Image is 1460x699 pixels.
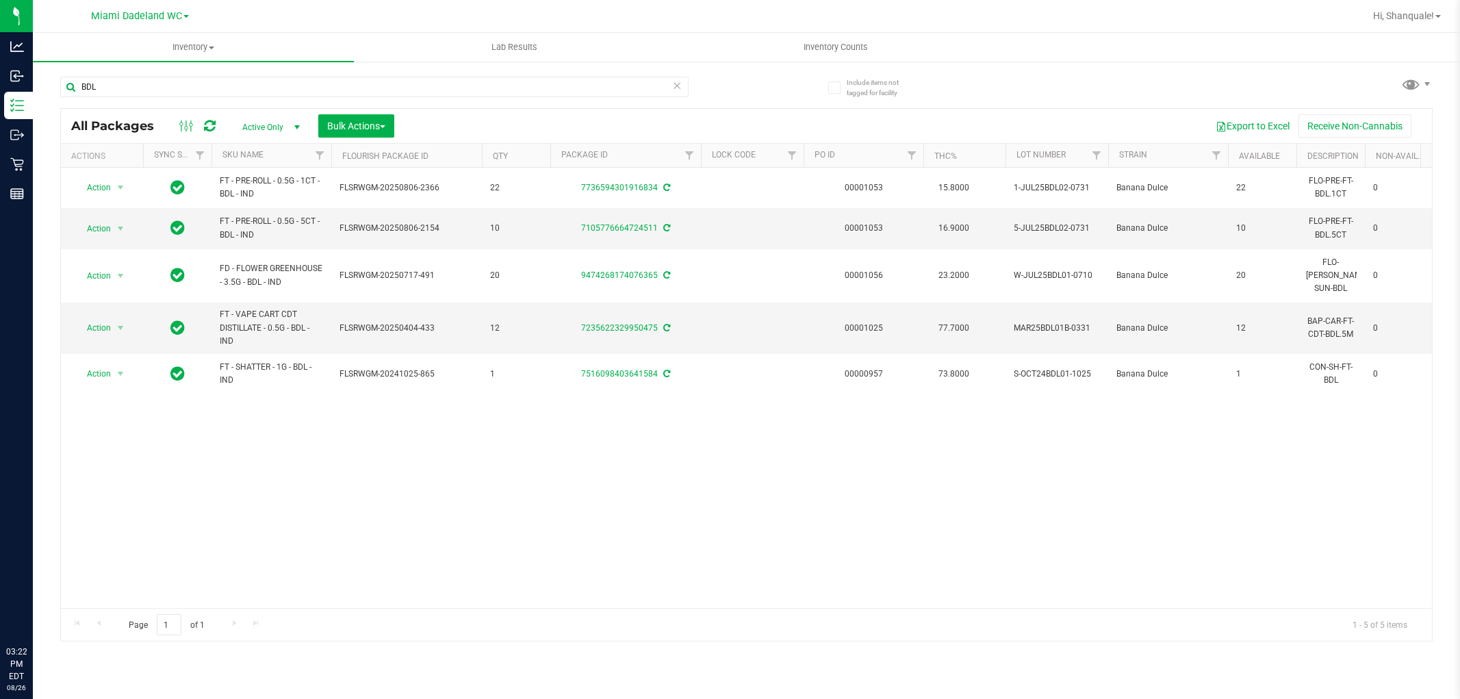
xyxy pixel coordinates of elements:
[14,589,55,631] iframe: Resource center
[220,262,323,288] span: FD - FLOWER GREENHOUSE - 3.5G - BDL - IND
[1239,151,1280,161] a: Available
[1376,151,1437,161] a: Non-Available
[1116,269,1220,282] span: Banana Dulce
[10,128,24,142] inline-svg: Outbound
[661,183,670,192] span: Sync from Compliance System
[661,270,670,280] span: Sync from Compliance System
[1236,322,1288,335] span: 12
[1373,368,1425,381] span: 0
[91,10,182,22] span: Miami Dadeland WC
[340,368,474,381] span: FLSRWGM-20241025-865
[845,323,883,333] a: 00001025
[112,364,129,383] span: select
[490,368,542,381] span: 1
[1207,114,1298,138] button: Export to Excel
[1116,322,1220,335] span: Banana Dulce
[1116,181,1220,194] span: Banana Dulce
[1014,368,1100,381] span: S-OCT24BDL01-1025
[1014,181,1100,194] span: 1-JUL25BDL02-0731
[1305,314,1357,342] div: BAP-CAR-FT-CDT-BDL.5M
[6,646,27,683] p: 03:22 PM EDT
[309,144,331,167] a: Filter
[10,40,24,53] inline-svg: Analytics
[1236,269,1288,282] span: 20
[340,222,474,235] span: FLSRWGM-20250806-2154
[222,150,264,160] a: SKU Name
[170,318,185,338] span: In Sync
[340,322,474,335] span: FLSRWGM-20250404-433
[1116,368,1220,381] span: Banana Dulce
[661,323,670,333] span: Sync from Compliance System
[934,151,957,161] a: THC%
[490,181,542,194] span: 22
[1116,222,1220,235] span: Banana Dulce
[1373,322,1425,335] span: 0
[1305,173,1357,202] div: FLO-PRE-FT-BDL.1CT
[932,218,976,238] span: 16.9000
[220,308,323,348] span: FT - VAPE CART CDT DISTILLATE - 0.5G - BDL - IND
[661,369,670,379] span: Sync from Compliance System
[75,364,112,383] span: Action
[675,33,996,62] a: Inventory Counts
[75,318,112,338] span: Action
[112,318,129,338] span: select
[354,33,675,62] a: Lab Results
[901,144,923,167] a: Filter
[75,266,112,285] span: Action
[932,364,976,384] span: 73.8000
[845,270,883,280] a: 00001056
[1373,181,1425,194] span: 0
[1014,322,1100,335] span: MAR25BDL01B-0331
[1298,114,1411,138] button: Receive Non-Cannabis
[490,269,542,282] span: 20
[170,364,185,383] span: In Sync
[785,41,886,53] span: Inventory Counts
[712,150,756,160] a: Lock Code
[678,144,701,167] a: Filter
[10,69,24,83] inline-svg: Inbound
[189,144,212,167] a: Filter
[490,322,542,335] span: 12
[33,41,354,53] span: Inventory
[493,151,508,161] a: Qty
[71,118,168,134] span: All Packages
[581,183,658,192] a: 7736594301916834
[1305,214,1357,242] div: FLO-PRE-FT-BDL.5CT
[33,33,354,62] a: Inventory
[1305,255,1357,297] div: FLO-[PERSON_NAME]-SUN-BDL
[1373,222,1425,235] span: 0
[815,150,835,160] a: PO ID
[581,323,658,333] a: 7235622329950475
[673,77,682,94] span: Clear
[781,144,804,167] a: Filter
[154,150,207,160] a: Sync Status
[661,223,670,233] span: Sync from Compliance System
[220,215,323,241] span: FT - PRE-ROLL - 0.5G - 5CT - BDL - IND
[845,223,883,233] a: 00001053
[157,614,181,635] input: 1
[6,683,27,693] p: 08/26
[220,175,323,201] span: FT - PRE-ROLL - 0.5G - 1CT - BDL - IND
[327,120,385,131] span: Bulk Actions
[75,219,112,238] span: Action
[10,157,24,171] inline-svg: Retail
[1305,359,1357,388] div: CON-SH-FT-BDL
[71,151,138,161] div: Actions
[112,219,129,238] span: select
[10,99,24,112] inline-svg: Inventory
[1014,222,1100,235] span: 5-JUL25BDL02-0731
[932,318,976,338] span: 77.7000
[1236,222,1288,235] span: 10
[581,369,658,379] a: 7516098403641584
[490,222,542,235] span: 10
[60,77,689,97] input: Search Package ID, Item Name, SKU, Lot or Part Number...
[170,266,185,285] span: In Sync
[112,178,129,197] span: select
[220,361,323,387] span: FT - SHATTER - 1G - BDL - IND
[845,369,883,379] a: 00000957
[1236,181,1288,194] span: 22
[1373,269,1425,282] span: 0
[473,41,556,53] span: Lab Results
[1373,10,1434,21] span: Hi, Shanquale!
[170,178,185,197] span: In Sync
